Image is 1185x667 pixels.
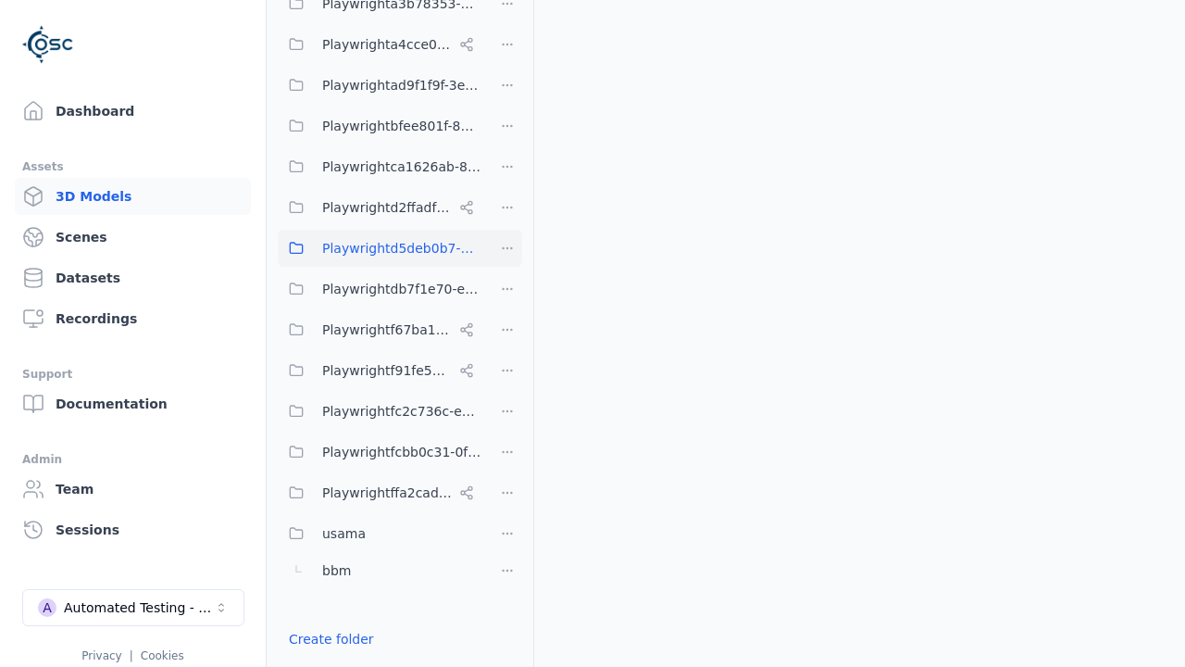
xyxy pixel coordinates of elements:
span: Playwrightd5deb0b7-7d07-4865-b17b-97f37642d730 [322,237,481,259]
span: Playwrightf67ba199-386a-42d1-aebc-3b37e79c7296 [322,319,452,341]
a: Scenes [15,219,251,256]
button: Playwrightfcbb0c31-0fee-4f95-ab92-e684d46370ab [278,434,481,471]
a: Privacy [81,649,121,662]
button: Playwrightdb7f1e70-e54d-4da7-b38d-464ac70cc2ba [278,271,481,308]
button: Playwrightf67ba199-386a-42d1-aebc-3b37e79c7296 [278,311,481,348]
span: Playwrighta4cce06a-a8e6-4c0d-bfc1-93e8d78d750a [322,33,452,56]
a: Dashboard [15,93,251,130]
img: Logo [22,19,74,70]
button: Playwrightd2ffadf0-c973-454c-8fcf-dadaeffcb802 [278,189,481,226]
a: Team [15,471,251,508]
a: Create folder [289,630,374,648]
a: Cookies [141,649,184,662]
button: Playwrightd5deb0b7-7d07-4865-b17b-97f37642d730 [278,230,481,267]
button: Playwrightbfee801f-8be1-42a6-b774-94c49e43b650 [278,107,481,145]
span: usama [322,522,366,545]
button: Playwrightf91fe523-dd75-44f3-a953-451f6070cb42 [278,352,481,389]
button: Playwrightad9f1f9f-3e6a-4231-8f19-c506bf64a382 [278,67,481,104]
button: Playwrightca1626ab-8cec-4ddc-b85a-2f9392fe08d1 [278,148,481,185]
span: Playwrightad9f1f9f-3e6a-4231-8f19-c506bf64a382 [322,74,481,96]
a: Documentation [15,385,251,422]
button: Select a workspace [22,589,244,626]
button: bbm [278,552,481,589]
span: Playwrightbfee801f-8be1-42a6-b774-94c49e43b650 [322,115,481,137]
button: usama [278,515,481,552]
button: Create folder [278,623,385,656]
a: Datasets [15,259,251,296]
div: Admin [22,448,243,471]
span: | [130,649,133,662]
span: bbm [322,560,351,582]
span: Playwrightd2ffadf0-c973-454c-8fcf-dadaeffcb802 [322,196,452,219]
span: Playwrightdb7f1e70-e54d-4da7-b38d-464ac70cc2ba [322,278,481,300]
div: A [38,598,56,617]
a: Sessions [15,511,251,548]
div: Support [22,363,243,385]
button: Playwrightfc2c736c-e4a3-4d0a-8d73-75960b18ea16 [278,393,481,430]
div: Assets [22,156,243,178]
span: Playwrightfc2c736c-e4a3-4d0a-8d73-75960b18ea16 [322,400,481,422]
a: Recordings [15,300,251,337]
span: Playwrightca1626ab-8cec-4ddc-b85a-2f9392fe08d1 [322,156,481,178]
span: Playwrightfcbb0c31-0fee-4f95-ab92-e684d46370ab [322,441,481,463]
a: 3D Models [15,178,251,215]
button: Playwrighta4cce06a-a8e6-4c0d-bfc1-93e8d78d750a [278,26,481,63]
span: Playwrightf91fe523-dd75-44f3-a953-451f6070cb42 [322,359,452,382]
span: Playwrightffa2cad8-0214-4c2f-a758-8e9593c5a37e [322,482,452,504]
button: Playwrightffa2cad8-0214-4c2f-a758-8e9593c5a37e [278,474,481,511]
div: Automated Testing - Playwright [64,598,214,617]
